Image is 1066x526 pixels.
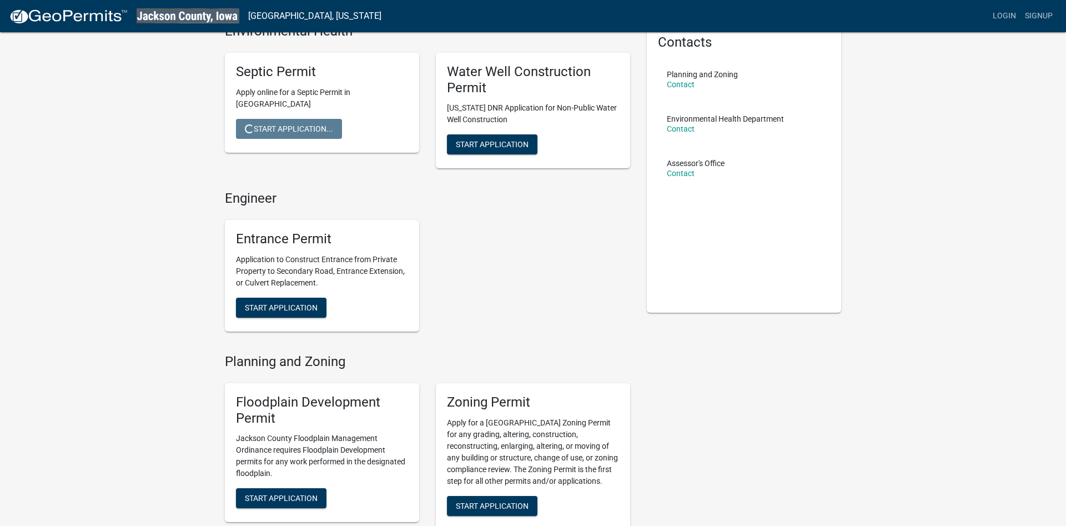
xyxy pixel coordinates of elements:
span: Start Application [456,501,529,510]
button: Start Application [447,496,537,516]
button: Start Application [447,134,537,154]
p: Planning and Zoning [667,71,738,78]
a: [GEOGRAPHIC_DATA], [US_STATE] [248,7,381,26]
a: Signup [1020,6,1057,27]
button: Start Application... [236,119,342,139]
span: Start Application [456,140,529,149]
button: Start Application [236,488,326,508]
p: Environmental Health Department [667,115,784,123]
a: Contact [667,124,695,133]
p: Application to Construct Entrance from Private Property to Secondary Road, Entrance Extension, or... [236,254,408,289]
h5: Zoning Permit [447,394,619,410]
a: Contact [667,80,695,89]
span: Start Application... [245,124,333,133]
h5: Water Well Construction Permit [447,64,619,96]
h5: Septic Permit [236,64,408,80]
a: Login [988,6,1020,27]
p: [US_STATE] DNR Application for Non-Public Water Well Construction [447,102,619,126]
span: Start Application [245,303,318,312]
p: Apply for a [GEOGRAPHIC_DATA] Zoning Permit for any grading, altering, construction, reconstructi... [447,417,619,487]
h4: Planning and Zoning [225,354,630,370]
img: Jackson County, Iowa [137,8,239,23]
h4: Engineer [225,191,630,207]
a: Contact [667,169,695,178]
p: Jackson County Floodplain Management Ordinance requires Floodplain Development permits for any wo... [236,433,408,479]
p: Assessor's Office [667,159,725,167]
p: Apply online for a Septic Permit in [GEOGRAPHIC_DATA] [236,87,408,110]
h5: Contacts [658,34,830,51]
h5: Floodplain Development Permit [236,394,408,427]
span: Start Application [245,494,318,503]
button: Start Application [236,298,326,318]
h5: Entrance Permit [236,231,408,247]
